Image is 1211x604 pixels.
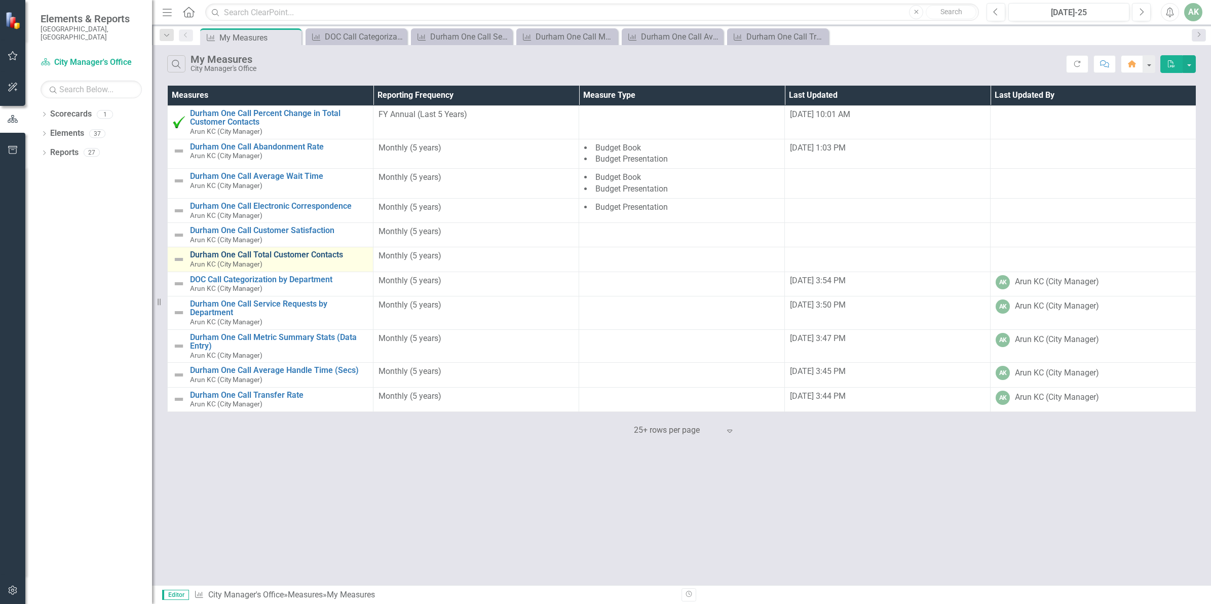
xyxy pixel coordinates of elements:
td: Double-Click to Edit [579,139,785,169]
td: Double-Click to Edit [373,387,579,411]
div: My Measures [191,54,256,65]
td: Double-Click to Edit Right Click for Context Menu [168,296,373,329]
span: Budget Presentation [595,154,668,164]
td: Double-Click to Edit [373,223,579,247]
img: Not Defined [173,393,185,405]
small: Arun KC (City Manager) [190,400,262,408]
div: [DATE] 3:45 PM [790,366,985,377]
span: Elements & Reports [41,13,142,25]
td: Double-Click to Edit [579,199,785,223]
a: Durham One Call Average Wait Time [190,172,368,181]
div: [DATE] 10:01 AM [790,109,985,121]
div: » » [194,589,674,601]
img: Not Defined [173,175,185,187]
td: Double-Click to Edit Right Click for Context Menu [168,199,373,223]
a: Durham One Call Metric Summary Stats (Data Entry) [190,333,368,351]
div: AK [996,333,1010,347]
div: Monthly (5 years) [379,202,574,213]
div: Monthly (5 years) [379,275,574,287]
a: City Manager's Office [41,57,142,68]
td: Double-Click to Edit [373,296,579,329]
a: Durham One Call Percent Change in Total Customer Contacts [190,109,368,127]
div: 37 [89,129,105,138]
div: Arun KC (City Manager) [1015,300,1099,312]
td: Double-Click to Edit [579,272,785,296]
small: Arun KC (City Manager) [190,182,262,190]
div: Monthly (5 years) [379,391,574,402]
img: Not Defined [173,278,185,290]
td: Double-Click to Edit [373,272,579,296]
div: FY Annual (Last 5 Years) [379,109,574,121]
td: Double-Click to Edit [373,363,579,387]
div: Monthly (5 years) [379,366,574,377]
a: DOC Call Categorization by Department [190,275,368,284]
a: Durham One Call Metric Summary Stats (Data Entry) [519,30,615,43]
a: City Manager's Office [208,590,284,599]
button: Search [926,5,976,19]
span: Budget Book [595,172,641,182]
button: [DATE]-25 [1008,3,1129,21]
div: 1 [97,110,113,119]
td: Double-Click to Edit [579,387,785,411]
td: Double-Click to Edit [579,105,785,139]
a: Durham One Call Service Requests by Department [190,299,368,317]
td: Double-Click to Edit Right Click for Context Menu [168,247,373,272]
td: Double-Click to Edit [579,223,785,247]
div: City Manager's Office [191,65,256,72]
td: Double-Click to Edit [579,169,785,199]
td: Double-Click to Edit [373,199,579,223]
span: Budget Presentation [595,184,668,194]
img: ClearPoint Strategy [5,12,23,29]
a: Durham One Call Abandonment Rate [190,142,368,152]
small: Arun KC (City Manager) [190,212,262,219]
a: Durham One Call Average Handle Time (Secs) [624,30,721,43]
img: Not Defined [173,229,185,241]
td: Double-Click to Edit [373,105,579,139]
div: AK [996,299,1010,314]
a: Durham One Call Service Requests by Department [413,30,510,43]
td: Double-Click to Edit [579,247,785,272]
small: Arun KC (City Manager) [190,285,262,292]
div: [DATE] 3:54 PM [790,275,985,287]
a: Durham One Call Transfer Rate [730,30,826,43]
a: DOC Call Categorization by Department [308,30,404,43]
td: Double-Click to Edit Right Click for Context Menu [168,363,373,387]
td: Double-Click to Edit Right Click for Context Menu [168,387,373,411]
span: Budget Presentation [595,202,668,212]
td: Double-Click to Edit [579,329,785,363]
div: Monthly (5 years) [379,172,574,183]
div: [DATE] 3:44 PM [790,391,985,402]
small: Arun KC (City Manager) [190,376,262,384]
img: Not Defined [173,205,185,217]
td: Double-Click to Edit [579,363,785,387]
input: Search Below... [41,81,142,98]
div: [DATE] 1:03 PM [790,142,985,154]
div: Monthly (5 years) [379,299,574,311]
small: Arun KC (City Manager) [190,128,262,135]
img: Not Defined [173,369,185,381]
small: Arun KC (City Manager) [190,260,262,268]
div: Arun KC (City Manager) [1015,392,1099,403]
div: [DATE]-25 [1012,7,1126,19]
div: Durham One Call Service Requests by Department [430,30,510,43]
img: Complete [173,116,185,128]
td: Double-Click to Edit Right Click for Context Menu [168,272,373,296]
div: AK [996,366,1010,380]
td: Double-Click to Edit [373,139,579,169]
a: Durham One Call Electronic Correspondence [190,202,368,211]
div: My Measures [219,31,299,44]
div: AK [996,391,1010,405]
a: Scorecards [50,108,92,120]
div: Monthly (5 years) [379,226,574,238]
td: Double-Click to Edit Right Click for Context Menu [168,105,373,139]
div: Durham One Call Metric Summary Stats (Data Entry) [536,30,615,43]
small: [GEOGRAPHIC_DATA], [GEOGRAPHIC_DATA] [41,25,142,42]
td: Double-Click to Edit Right Click for Context Menu [168,329,373,363]
img: Not Defined [173,145,185,157]
small: Arun KC (City Manager) [190,352,262,359]
div: AK [996,275,1010,289]
td: Double-Click to Edit Right Click for Context Menu [168,223,373,247]
img: Not Defined [173,340,185,352]
div: DOC Call Categorization by Department [325,30,404,43]
div: [DATE] 3:47 PM [790,333,985,345]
